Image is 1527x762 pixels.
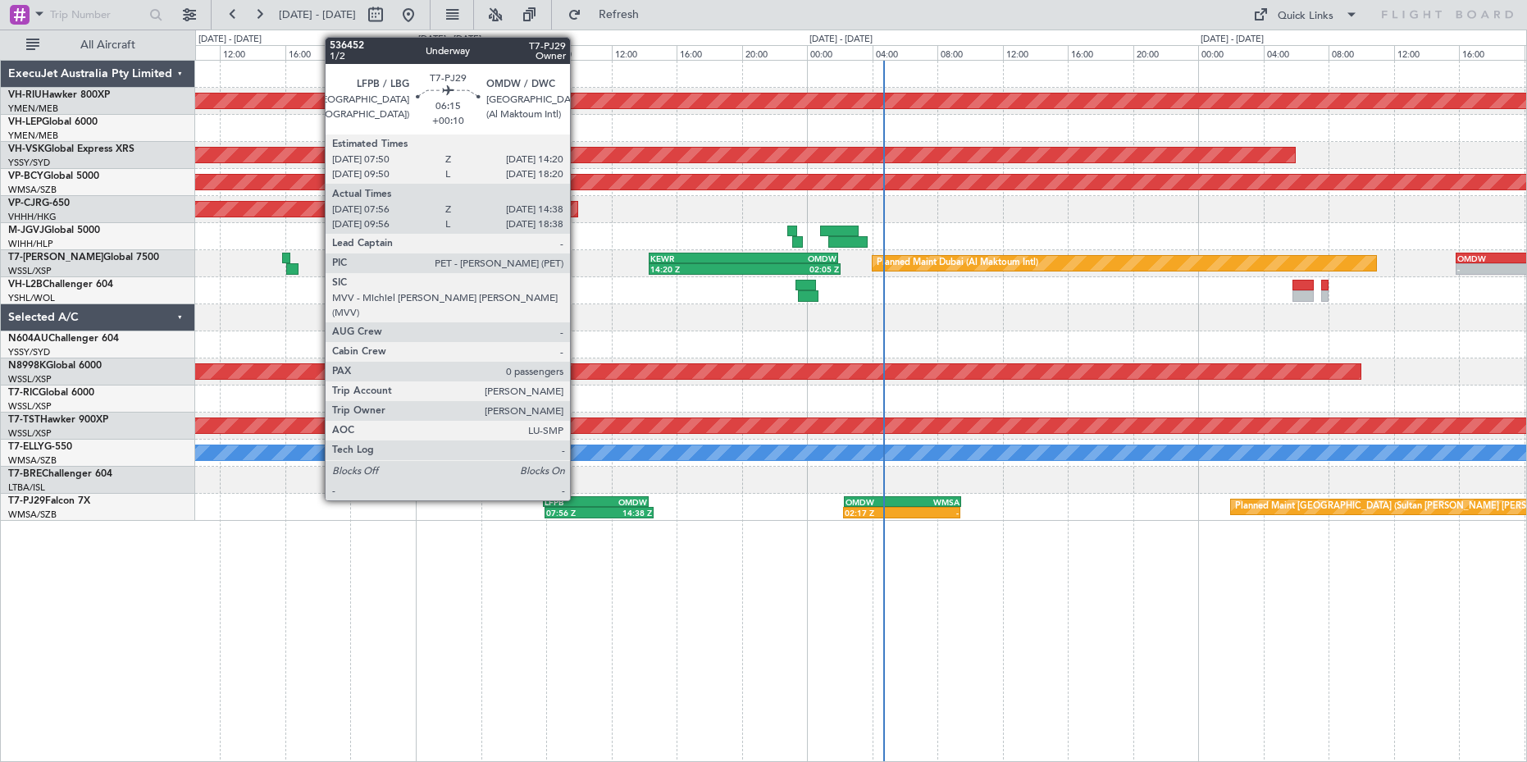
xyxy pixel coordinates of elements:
[8,198,42,208] span: VP-CJR
[745,264,839,274] div: 02:05 Z
[8,198,70,208] a: VP-CJRG-650
[903,497,960,507] div: WMSA
[8,253,159,262] a: T7-[PERSON_NAME]Global 7500
[8,442,72,452] a: T7-ELLYG-550
[1198,45,1264,60] div: 00:00
[50,2,144,27] input: Trip Number
[8,130,58,142] a: YMEN/MEB
[285,45,351,60] div: 16:00
[742,45,808,60] div: 20:00
[8,469,112,479] a: T7-BREChallenger 604
[546,508,599,518] div: 07:56 Z
[1201,33,1264,47] div: [DATE] - [DATE]
[1459,45,1525,60] div: 16:00
[809,33,873,47] div: [DATE] - [DATE]
[743,253,836,263] div: OMDW
[8,157,50,169] a: YSSY/SYD
[8,144,44,154] span: VH-VSK
[8,144,134,154] a: VH-VSKGlobal Express XRS
[8,469,42,479] span: T7-BRE
[8,361,46,371] span: N8998K
[8,184,57,196] a: WMSA/SZB
[8,481,45,494] a: LTBA/ISL
[8,117,42,127] span: VH-LEP
[8,171,43,181] span: VP-BCY
[8,454,57,467] a: WMSA/SZB
[1133,45,1199,60] div: 20:00
[8,496,45,506] span: T7-PJ29
[8,90,110,100] a: VH-RIUHawker 800XP
[8,415,40,425] span: T7-TST
[8,388,39,398] span: T7-RIC
[8,226,44,235] span: M-JGVJ
[8,334,119,344] a: N604AUChallenger 604
[585,9,654,21] span: Refresh
[8,373,52,386] a: WSSL/XSP
[650,264,745,274] div: 14:20 Z
[1068,45,1133,60] div: 16:00
[8,509,57,521] a: WMSA/SZB
[8,265,52,277] a: WSSL/XSP
[877,251,1038,276] div: Planned Maint Dubai (Al Maktoum Intl)
[1394,45,1460,60] div: 12:00
[1003,45,1069,60] div: 12:00
[8,238,53,250] a: WIHH/HLP
[8,361,102,371] a: N8998KGlobal 6000
[8,346,50,358] a: YSSY/SYD
[8,253,103,262] span: T7-[PERSON_NAME]
[1264,45,1329,60] div: 04:00
[845,508,901,518] div: 02:17 Z
[8,90,42,100] span: VH-RIU
[612,45,677,60] div: 12:00
[18,32,178,58] button: All Aircraft
[418,33,481,47] div: [DATE] - [DATE]
[43,39,173,51] span: All Aircraft
[8,442,44,452] span: T7-ELLY
[8,280,43,290] span: VH-L2B
[1278,8,1333,25] div: Quick Links
[8,427,52,440] a: WSSL/XSP
[220,45,285,60] div: 12:00
[8,496,90,506] a: T7-PJ29Falcon 7X
[1457,264,1516,274] div: -
[937,45,1003,60] div: 08:00
[1245,2,1366,28] button: Quick Links
[8,280,113,290] a: VH-L2BChallenger 604
[8,171,99,181] a: VP-BCYGlobal 5000
[677,45,742,60] div: 16:00
[545,497,596,507] div: LFPB
[279,7,356,22] span: [DATE] - [DATE]
[1329,45,1394,60] div: 08:00
[8,226,100,235] a: M-JGVJGlobal 5000
[350,45,416,60] div: 20:00
[8,211,57,223] a: VHHH/HKG
[902,508,959,518] div: -
[560,2,659,28] button: Refresh
[8,103,58,115] a: YMEN/MEB
[8,292,55,304] a: YSHL/WOL
[8,415,108,425] a: T7-TSTHawker 900XP
[596,497,648,507] div: OMDW
[8,334,48,344] span: N604AU
[599,508,653,518] div: 14:38 Z
[873,45,938,60] div: 04:00
[8,117,98,127] a: VH-LEPGlobal 6000
[807,45,873,60] div: 00:00
[481,45,547,60] div: 04:00
[416,45,481,60] div: 00:00
[8,400,52,413] a: WSSL/XSP
[846,497,902,507] div: OMDW
[650,253,743,263] div: KEWR
[1457,253,1516,263] div: OMDW
[8,388,94,398] a: T7-RICGlobal 6000
[546,45,612,60] div: 08:00
[198,33,262,47] div: [DATE] - [DATE]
